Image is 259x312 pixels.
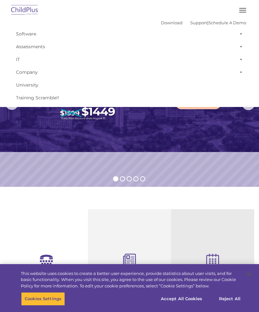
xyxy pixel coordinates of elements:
a: Download [161,20,183,25]
img: ChildPlus by Procare Solutions [10,3,40,18]
a: Schedule A Demo [208,20,246,25]
a: University [13,79,246,91]
a: Support [190,20,207,25]
button: Close [242,267,256,281]
a: Training Scramble!! [13,91,246,104]
div: This website uses cookies to create a better user experience, provide statistics about user visit... [21,270,241,289]
a: Company [13,66,246,79]
a: Assessments [13,40,246,53]
button: Accept All Cookies [157,292,206,306]
button: Cookies Settings [21,292,65,306]
a: IT [13,53,246,66]
a: Software [13,27,246,40]
button: Reject All [210,292,250,306]
font: | [161,20,246,25]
